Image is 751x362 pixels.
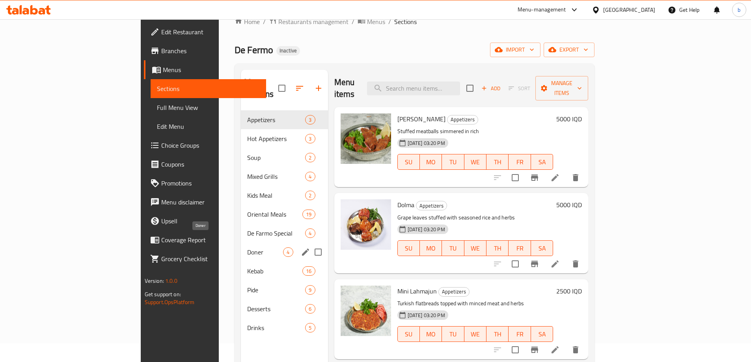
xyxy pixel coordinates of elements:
[416,201,447,210] span: Appetizers
[306,135,315,143] span: 3
[306,230,315,237] span: 4
[556,286,582,297] h6: 2500 IQD
[305,228,315,238] div: items
[447,115,478,124] div: Appetizers
[241,129,328,148] div: Hot Appetizers3
[439,287,469,296] span: Appetizers
[462,80,478,97] span: Select section
[161,160,260,169] span: Coupons
[358,17,385,27] a: Menus
[550,345,560,355] a: Edit menu item
[305,323,315,332] div: items
[566,254,585,273] button: delete
[490,243,505,254] span: TH
[397,213,553,223] p: Grape leaves stuffed with seasoned rice and herbs
[401,156,417,168] span: SU
[144,155,266,174] a: Coupons
[394,17,417,26] span: Sections
[241,299,328,318] div: Desserts6
[496,45,534,55] span: import
[566,168,585,187] button: delete
[274,80,290,97] span: Select all sections
[512,156,527,168] span: FR
[490,329,505,340] span: TH
[442,326,464,342] button: TU
[241,205,328,224] div: Oriental Meals19
[544,43,594,57] button: export
[302,266,315,276] div: items
[161,27,260,37] span: Edit Restaurant
[247,153,305,162] div: Soup
[397,299,553,308] p: Turkish flatbreads topped with minced meat and herbs
[738,6,740,14] span: b
[507,342,524,358] span: Select to update
[512,329,527,340] span: FR
[367,82,460,95] input: search
[303,211,315,218] span: 19
[305,134,315,143] div: items
[531,240,553,256] button: SA
[397,113,445,125] span: [PERSON_NAME]
[556,199,582,210] h6: 5000 IQD
[161,235,260,245] span: Coverage Report
[241,148,328,167] div: Soup2
[534,329,550,340] span: SA
[397,326,420,342] button: SU
[423,329,439,340] span: MO
[247,323,305,332] span: Drinks
[161,178,260,188] span: Promotions
[235,17,594,27] nav: breadcrumb
[247,266,302,276] span: Kebab
[525,254,544,273] button: Branch-specific-item
[161,197,260,207] span: Menu disclaimer
[509,154,531,170] button: FR
[306,173,315,180] span: 4
[151,98,266,117] a: Full Menu View
[241,224,328,243] div: De Farmo Special4
[603,6,655,14] div: [GEOGRAPHIC_DATA]
[157,103,260,112] span: Full Menu View
[241,243,328,262] div: Doner4edit
[161,216,260,226] span: Upsell
[404,139,448,147] span: [DATE] 03:20 PM
[566,340,585,359] button: delete
[486,154,509,170] button: TH
[512,243,527,254] span: FR
[247,134,305,143] span: Hot Appetizers
[247,210,302,219] span: Oriental Meals
[151,117,266,136] a: Edit Menu
[534,243,550,254] span: SA
[397,285,437,297] span: Mini Lahmajun
[334,76,358,100] h2: Menu items
[305,153,315,162] div: items
[341,113,391,164] img: Gie Kufta
[241,186,328,205] div: Kids Meal2
[157,84,260,93] span: Sections
[241,167,328,186] div: Mixed Grills4
[247,228,305,238] span: De Farmo Special
[161,254,260,264] span: Grocery Checklist
[300,246,311,258] button: edit
[247,304,305,314] span: Desserts
[503,82,535,95] span: Select section first
[144,60,266,79] a: Menus
[542,78,582,98] span: Manage items
[401,329,417,340] span: SU
[247,115,305,124] span: Appetizers
[247,191,305,200] span: Kids Meal
[241,107,328,340] nav: Menu sections
[144,193,266,212] a: Menu disclaimer
[161,46,260,56] span: Branches
[306,192,315,199] span: 2
[144,136,266,155] a: Choice Groups
[525,168,544,187] button: Branch-specific-item
[509,240,531,256] button: FR
[157,122,260,131] span: Edit Menu
[464,240,486,256] button: WE
[165,276,177,286] span: 1.0.0
[161,141,260,150] span: Choice Groups
[306,116,315,124] span: 3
